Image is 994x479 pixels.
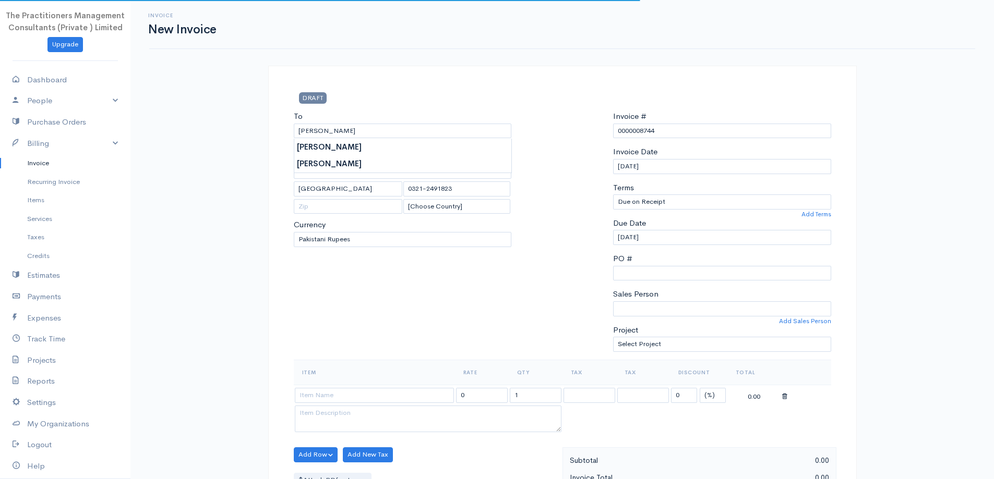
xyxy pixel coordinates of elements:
div: 0.00 [728,389,780,402]
a: Upgrade [47,37,83,52]
label: Invoice # [613,110,646,122]
div: 0.00 [699,454,834,467]
label: Terms [613,182,634,194]
label: Sales Person [613,288,658,300]
label: Project [613,324,638,336]
h1: New Invoice [148,23,217,36]
div: Subtotal [565,454,700,467]
th: Qty [509,360,562,385]
label: PO # [613,253,632,265]
th: Tax [562,360,616,385]
input: Zip [294,199,403,214]
a: Add Terms [801,210,831,219]
h6: Invoice [148,13,217,18]
th: Tax [616,360,670,385]
label: Invoice Date [613,146,657,158]
input: dd-mm-yyyy [613,159,831,174]
button: Add New Tax [343,447,393,462]
input: State [403,181,510,196]
a: Add Sales Person [779,316,831,326]
span: The Practitioners Management Consultants (Private ) Limited [6,10,125,32]
button: Add Row [294,447,338,462]
strong: [PERSON_NAME] [297,142,362,152]
th: Item [294,360,455,385]
th: Rate [455,360,509,385]
span: DRAFT [299,92,327,103]
th: Total [727,360,781,385]
input: City [294,181,403,196]
th: Discount [670,360,727,385]
label: Due Date [613,217,646,229]
label: Currency [294,219,326,231]
input: Item Name [295,388,454,403]
strong: [PERSON_NAME] [297,158,362,168]
label: To [294,110,303,122]
input: Client Name [294,124,512,139]
input: dd-mm-yyyy [613,230,831,245]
